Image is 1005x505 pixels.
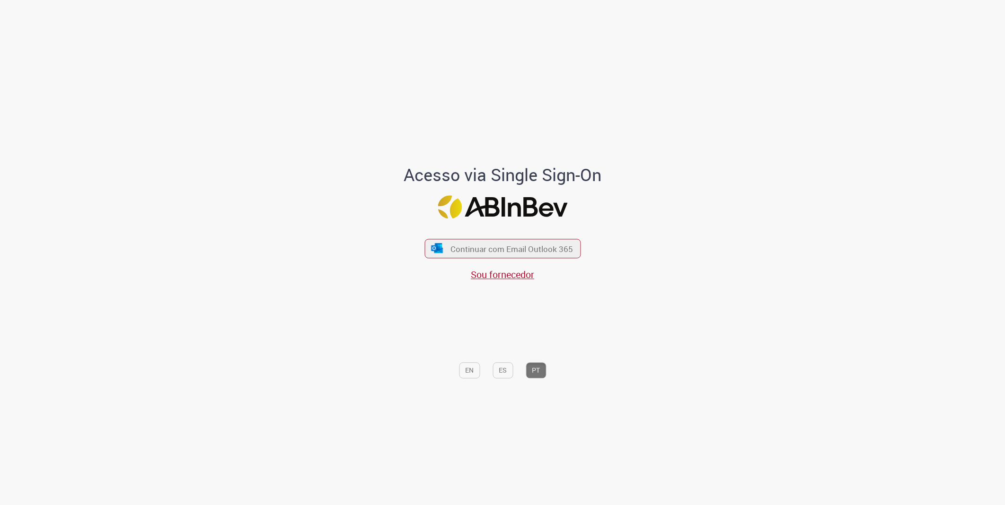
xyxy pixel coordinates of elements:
img: ícone Azure/Microsoft 360 [431,244,444,253]
button: PT [526,362,546,378]
img: Logo ABInBev [438,196,567,219]
a: Sou fornecedor [471,268,534,281]
span: Continuar com Email Outlook 365 [450,243,573,254]
button: EN [459,362,480,378]
h1: Acesso via Single Sign-On [371,165,634,184]
button: ES [493,362,513,378]
button: ícone Azure/Microsoft 360 Continuar com Email Outlook 365 [424,239,581,258]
